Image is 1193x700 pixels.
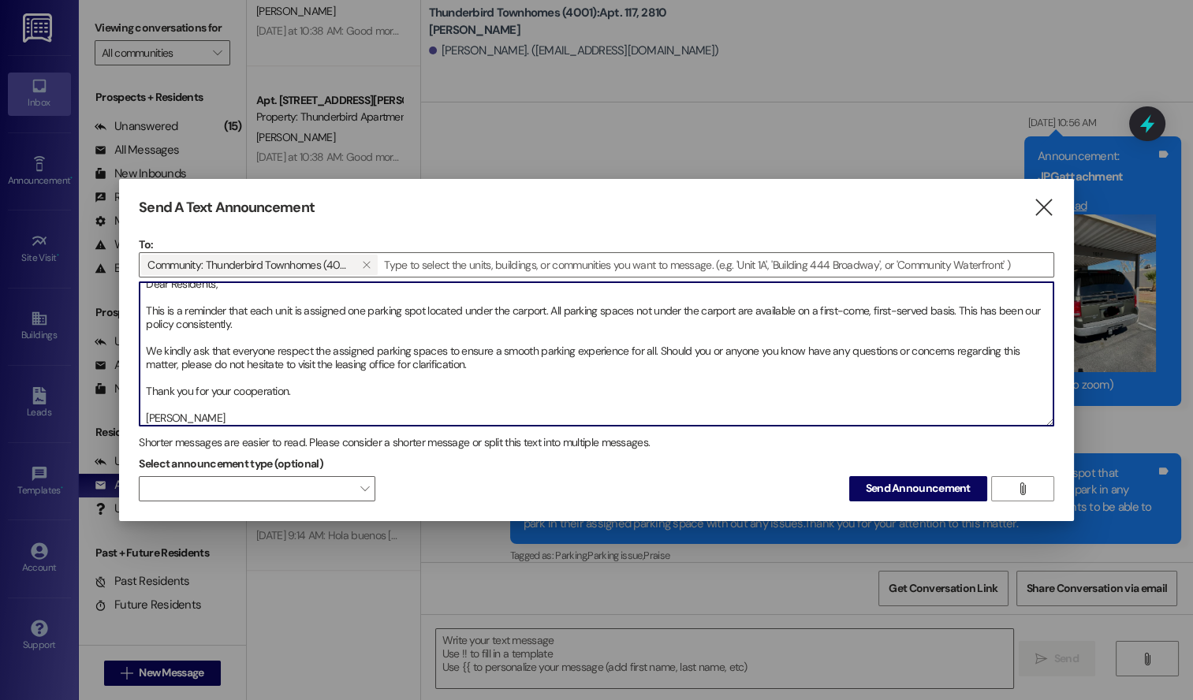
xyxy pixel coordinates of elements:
span: Send Announcement [866,480,971,497]
p: To: [139,236,1053,252]
i:  [1033,199,1054,216]
textarea: Dear Residents, This is a reminder that each unit is assigned one parking spot located under the ... [140,282,1053,426]
i:  [1016,482,1028,495]
button: Send Announcement [849,476,987,501]
div: Dear Residents, This is a reminder that each unit is assigned one parking spot located under the ... [139,281,1053,426]
i:  [362,259,371,271]
label: Select announcement type (optional) [139,452,323,476]
h3: Send A Text Announcement [139,199,314,217]
div: Shorter messages are easier to read. Please consider a shorter message or split this text into mu... [139,434,1053,451]
span: Community: Thunderbird Townhomes (4001) [147,255,348,275]
input: Type to select the units, buildings, or communities you want to message. (e.g. 'Unit 1A', 'Buildi... [379,253,1053,277]
button: Community: Thunderbird Townhomes (4001) [354,255,378,275]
